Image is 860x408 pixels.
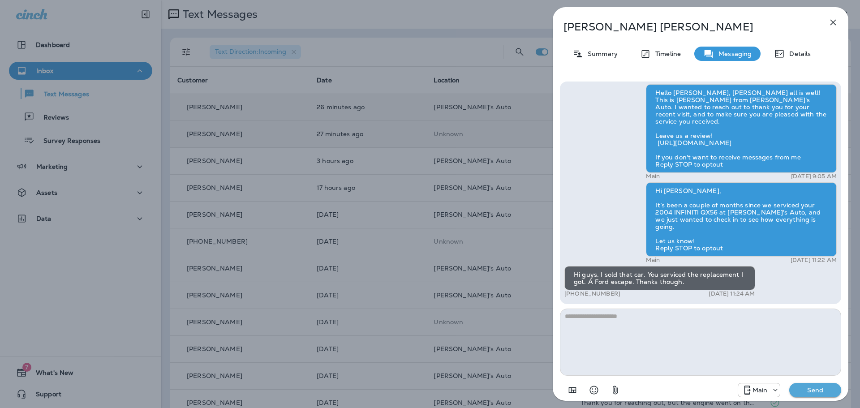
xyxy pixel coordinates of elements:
p: Send [796,386,834,394]
p: [DATE] 11:24 AM [709,290,755,297]
p: [DATE] 9:05 AM [791,173,837,180]
p: Main [752,387,768,394]
p: [PERSON_NAME] [PERSON_NAME] [563,21,808,33]
div: Hello [PERSON_NAME], [PERSON_NAME] all is well! This is [PERSON_NAME] from [PERSON_NAME]'s Auto. ... [646,84,837,173]
div: Hi guys. I sold that car. You serviced the replacement I got. A Ford escape. Thanks though. [564,266,755,290]
button: Select an emoji [585,381,603,399]
p: [DATE] 11:22 AM [791,257,837,264]
p: Summary [583,50,618,57]
button: Add in a premade template [563,381,581,399]
div: +1 (941) 231-4423 [738,385,780,395]
p: Main [646,257,660,264]
button: Send [789,383,841,397]
p: Main [646,173,660,180]
p: [PHONE_NUMBER] [564,290,620,297]
div: Hi [PERSON_NAME], It’s been a couple of months since we serviced your 2004 INFINITI QX56 at [PERS... [646,182,837,257]
p: Timeline [651,50,681,57]
p: Details [785,50,811,57]
p: Messaging [714,50,752,57]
